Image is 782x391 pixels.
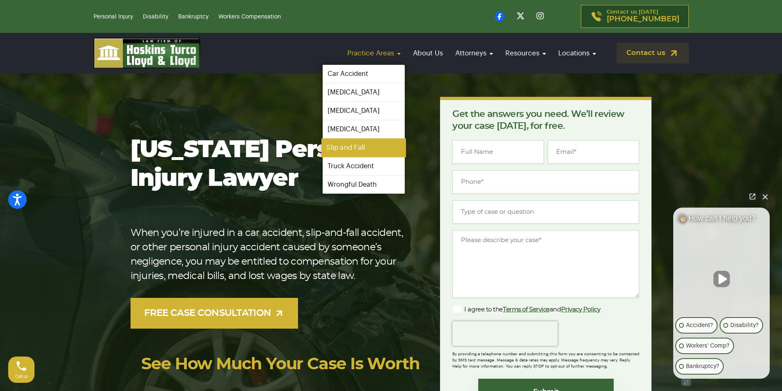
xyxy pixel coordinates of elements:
[452,346,639,370] div: By providing a telephone number and submitting this form you are consenting to be contacted by SM...
[323,120,405,138] a: [MEDICAL_DATA]
[323,157,405,175] a: Truck Accident
[607,9,679,23] p: Contact us [DATE]
[323,102,405,120] a: [MEDICAL_DATA]
[759,191,771,202] button: Close Intaker Chat Widget
[686,361,719,371] p: Bankruptcy?
[218,14,281,20] a: Workers Compensation
[501,41,550,65] a: Resources
[131,298,298,329] a: FREE CASE CONSULTATION
[274,308,284,318] img: arrow-up-right-light.svg
[617,43,689,64] a: Contact us
[503,306,550,313] a: Terms of Service
[94,38,200,69] img: logo
[343,41,405,65] a: Practice Areas
[548,140,639,164] input: Email*
[686,320,713,330] p: Accident?
[409,41,447,65] a: About Us
[452,321,557,346] iframe: reCAPTCHA
[323,176,405,194] a: Wrongful Death
[581,5,689,28] a: Contact us [DATE][PHONE_NUMBER]
[452,170,639,194] input: Phone*
[451,41,497,65] a: Attorneys
[452,200,639,224] input: Type of case or question
[673,214,770,227] div: 👋🏼 How can I help you?
[452,140,544,164] input: Full Name
[131,226,414,284] p: When you’re injured in a car accident, slip-and-fall accident, or other personal injury accident ...
[452,108,639,132] p: Get the answers you need. We’ll review your case [DATE], for free.
[94,14,133,20] a: Personal Injury
[554,41,600,65] a: Locations
[681,379,691,386] a: Open intaker chat
[323,65,405,83] a: Car Accident
[15,374,28,379] span: Call us
[131,136,414,193] h1: [US_STATE] Personal Injury Lawyer
[143,14,168,20] a: Disability
[178,14,209,20] a: Bankruptcy
[730,320,759,330] p: Disability?
[607,15,679,23] span: [PHONE_NUMBER]
[452,305,600,315] label: I agree to the and
[747,191,758,202] a: Open direct chat
[321,139,406,157] a: Slip and Fall
[141,356,420,373] a: See How Much Your Case Is Worth
[686,341,729,351] p: Workers' Comp?
[713,271,730,287] button: Unmute video
[561,306,601,313] a: Privacy Policy
[323,83,405,101] a: [MEDICAL_DATA]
